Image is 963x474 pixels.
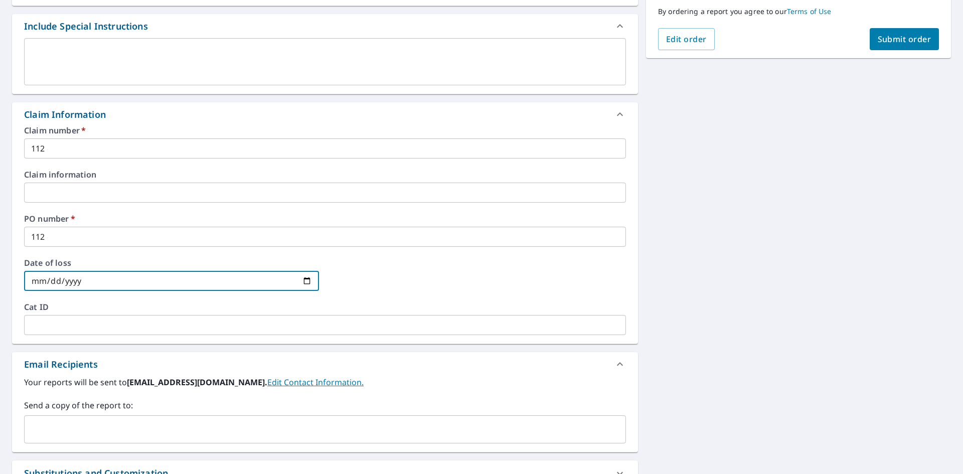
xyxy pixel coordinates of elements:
a: EditContactInfo [267,377,364,388]
span: Edit order [666,34,707,45]
a: Terms of Use [787,7,832,16]
div: Claim Information [24,108,106,121]
p: By ordering a report you agree to our [658,7,939,16]
button: Submit order [870,28,939,50]
div: Email Recipients [12,352,638,376]
div: Email Recipients [24,358,98,371]
label: Your reports will be sent to [24,376,626,388]
div: Include Special Instructions [12,14,638,38]
label: Send a copy of the report to: [24,399,626,411]
button: Edit order [658,28,715,50]
b: [EMAIL_ADDRESS][DOMAIN_NAME]. [127,377,267,388]
label: Date of loss [24,259,319,267]
div: Claim Information [12,102,638,126]
div: Include Special Instructions [24,20,148,33]
label: Claim number [24,126,626,134]
span: Submit order [878,34,931,45]
label: Cat ID [24,303,626,311]
label: Claim information [24,171,626,179]
label: PO number [24,215,626,223]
